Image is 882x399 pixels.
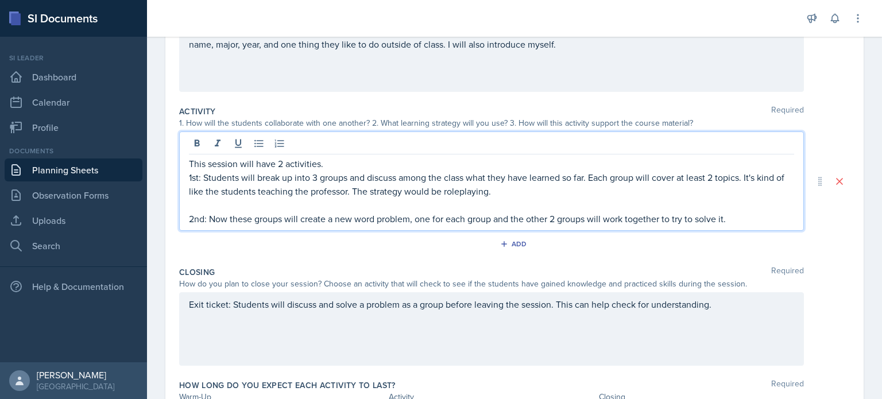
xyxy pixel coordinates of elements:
[5,65,142,88] a: Dashboard
[771,266,804,278] span: Required
[496,235,533,253] button: Add
[189,157,794,171] p: This session will have 2 activities.
[189,297,794,311] p: Exit ticket: Students will discuss and solve a problem as a group before leaving the session. Thi...
[37,381,114,392] div: [GEOGRAPHIC_DATA]
[5,91,142,114] a: Calendar
[5,275,142,298] div: Help & Documentation
[771,379,804,391] span: Required
[5,184,142,207] a: Observation Forms
[771,106,804,117] span: Required
[179,117,804,129] div: 1. How will the students collaborate with one another? 2. What learning strategy will you use? 3....
[5,158,142,181] a: Planning Sheets
[502,239,527,249] div: Add
[5,146,142,156] div: Documents
[5,209,142,232] a: Uploads
[179,379,396,391] label: How long do you expect each activity to last?
[189,212,794,226] p: 2nd: Now these groups will create a new word problem, one for each group and the other 2 groups w...
[179,278,804,290] div: How do you plan to close your session? Choose an activity that will check to see if the students ...
[189,24,794,51] p: Since this is the first session of the semester, the warm up will be the that the students will i...
[37,369,114,381] div: [PERSON_NAME]
[179,106,216,117] label: Activity
[179,266,215,278] label: Closing
[5,116,142,139] a: Profile
[189,171,794,198] p: 1st: Students will break up into 3 groups and discuss among the class what they have learned so f...
[5,53,142,63] div: Si leader
[5,234,142,257] a: Search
